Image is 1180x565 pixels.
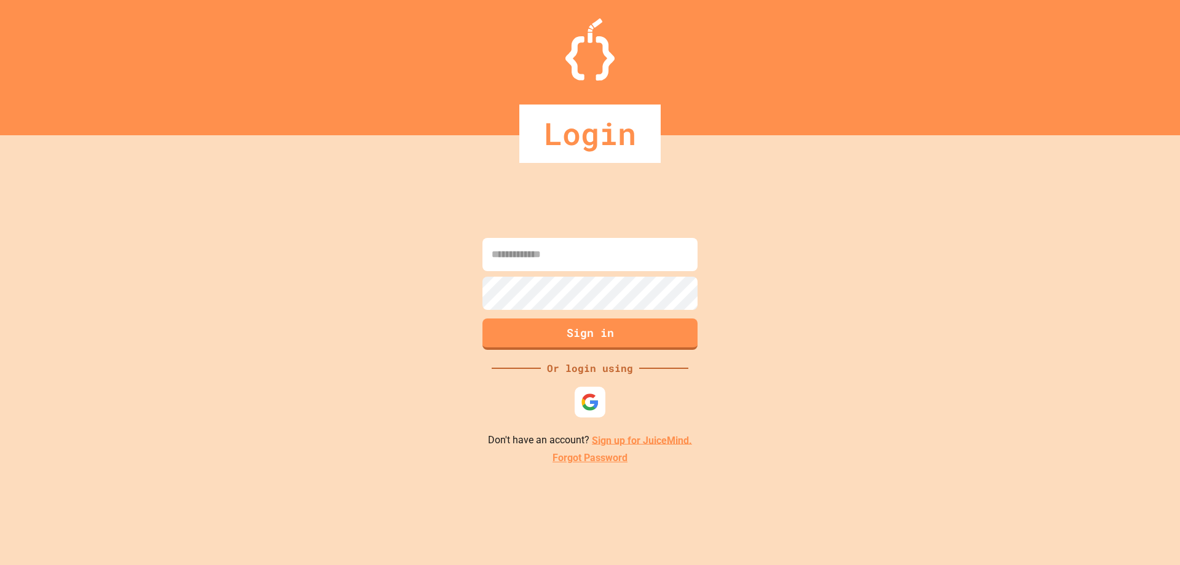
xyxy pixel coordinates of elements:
a: Sign up for JuiceMind. [592,434,692,446]
button: Sign in [482,318,698,350]
div: Or login using [541,361,639,376]
img: Logo.svg [565,18,615,81]
a: Forgot Password [553,451,627,465]
p: Don't have an account? [488,433,692,448]
img: google-icon.svg [581,393,599,411]
div: Login [519,105,661,163]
